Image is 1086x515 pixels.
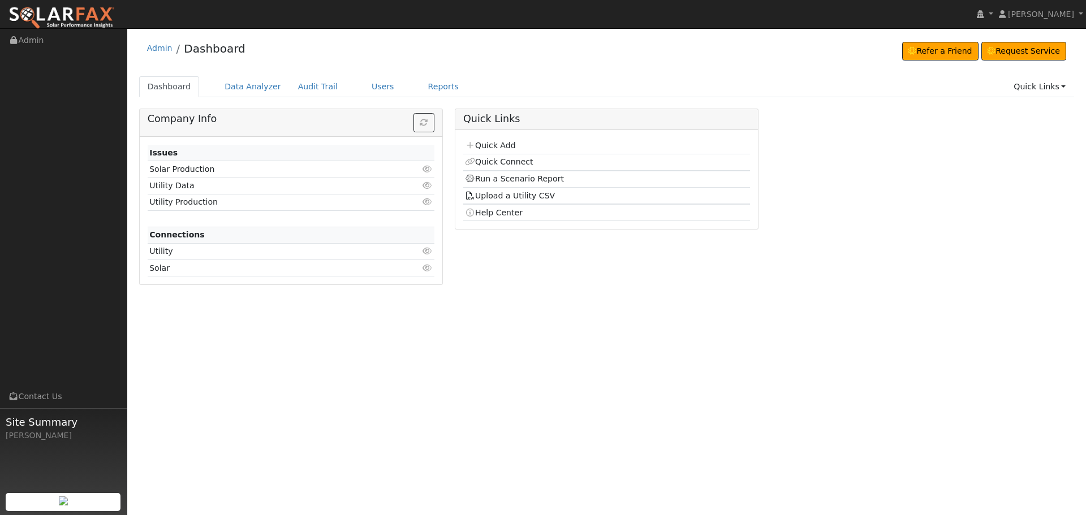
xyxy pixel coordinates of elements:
span: [PERSON_NAME] [1008,10,1074,19]
td: Utility [148,243,388,259]
td: Utility Data [148,178,388,194]
strong: Connections [149,230,205,239]
h5: Quick Links [463,113,750,125]
a: Audit Trail [290,76,346,97]
a: Quick Links [1005,76,1074,97]
a: Help Center [465,208,523,217]
img: SolarFax [8,6,115,30]
i: Click to view [423,165,433,173]
img: retrieve [59,496,68,505]
a: Quick Connect [465,157,533,166]
i: Click to view [423,264,433,272]
a: Quick Add [465,141,515,150]
a: Request Service [981,42,1067,61]
a: Run a Scenario Report [465,174,564,183]
a: Dashboard [139,76,200,97]
h5: Company Info [148,113,434,125]
span: Site Summary [6,414,121,430]
a: Upload a Utility CSV [465,191,555,200]
a: Reports [420,76,467,97]
a: Users [363,76,403,97]
a: Dashboard [184,42,245,55]
td: Solar Production [148,161,388,178]
i: Click to view [423,181,433,189]
a: Refer a Friend [902,42,979,61]
a: Data Analyzer [216,76,290,97]
strong: Issues [149,148,178,157]
i: Click to view [423,198,433,206]
div: [PERSON_NAME] [6,430,121,442]
a: Admin [147,44,173,53]
td: Utility Production [148,194,388,210]
td: Solar [148,260,388,276]
i: Click to view [423,247,433,255]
